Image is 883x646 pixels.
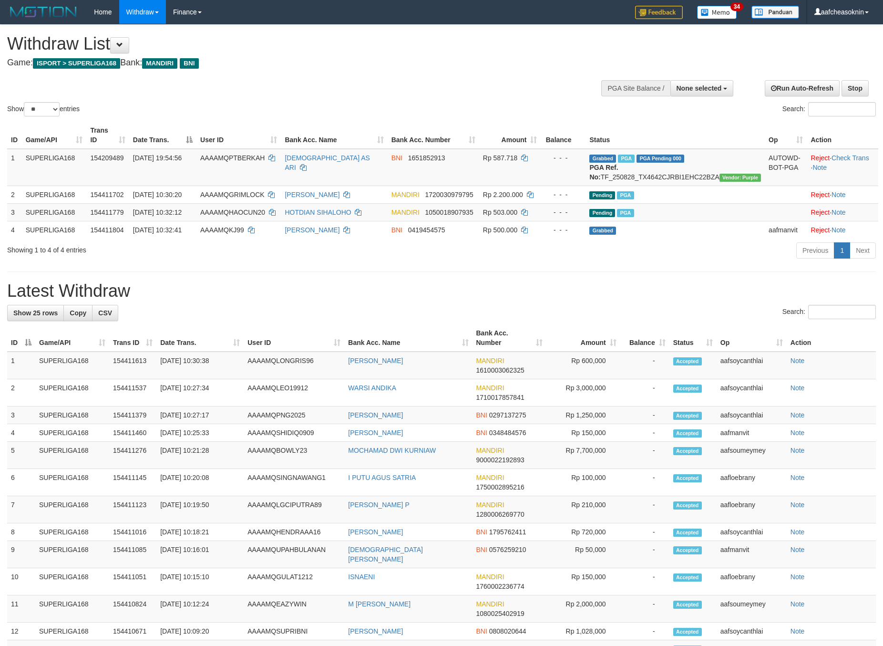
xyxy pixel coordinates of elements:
[483,208,517,216] span: Rp 503.000
[133,226,182,234] span: [DATE] 10:32:41
[489,429,526,437] span: Copy 0348484576 to clipboard
[391,154,402,162] span: BNI
[244,352,344,379] td: AAAAMQLONGRIS96
[832,226,846,234] a: Note
[7,34,579,53] h1: Withdraw List
[7,469,35,496] td: 6
[35,424,109,442] td: SUPERLIGA168
[133,154,182,162] span: [DATE] 19:54:56
[133,191,182,198] span: [DATE] 10:30:20
[476,627,487,635] span: BNI
[544,208,582,217] div: - - -
[620,442,669,469] td: -
[476,474,504,481] span: MANDIRI
[109,523,156,541] td: 154411016
[782,305,876,319] label: Search:
[348,627,403,635] a: [PERSON_NAME]
[717,352,787,379] td: aafsoycanthlai
[476,600,504,608] span: MANDIRI
[348,546,423,563] a: [DEMOGRAPHIC_DATA][PERSON_NAME]
[807,221,878,239] td: ·
[425,191,473,198] span: Copy 1720030979795 to clipboard
[156,442,244,469] td: [DATE] 10:21:28
[348,384,396,392] a: WARSI ANDIKA
[90,191,123,198] span: 154411702
[717,568,787,595] td: aafloebrany
[620,523,669,541] td: -
[476,411,487,419] span: BNI
[7,122,22,149] th: ID
[546,496,620,523] td: Rp 210,000
[717,442,787,469] td: aafsoumeymey
[765,122,807,149] th: Op: activate to sort column ascending
[35,623,109,640] td: SUPERLIGA168
[476,583,524,590] span: Copy 1760002236774 to clipboard
[7,102,80,116] label: Show entries
[391,191,420,198] span: MANDIRI
[589,227,616,235] span: Grabbed
[391,208,420,216] span: MANDIRI
[391,226,402,234] span: BNI
[7,305,64,321] a: Show 25 rows
[7,352,35,379] td: 1
[388,122,479,149] th: Bank Acc. Number: activate to sort column ascending
[717,496,787,523] td: aafloebrany
[7,595,35,623] td: 11
[98,309,112,317] span: CSV
[717,523,787,541] td: aafsoycanthlai
[807,203,878,221] td: ·
[673,601,702,609] span: Accepted
[476,394,524,401] span: Copy 1710017857841 to clipboard
[7,424,35,442] td: 4
[546,469,620,496] td: Rp 100,000
[285,208,351,216] a: HOTDIAN SIHALOHO
[156,379,244,406] td: [DATE] 10:27:34
[832,191,846,198] a: Note
[63,305,92,321] a: Copy
[544,225,582,235] div: - - -
[546,406,620,424] td: Rp 1,250,000
[673,474,702,482] span: Accepted
[697,6,737,19] img: Button%20Memo.svg
[35,541,109,568] td: SUPERLIGA168
[751,6,799,19] img: panduan.png
[677,84,722,92] span: None selected
[200,154,265,162] span: AAAAMQPTBERKAH
[589,191,615,199] span: Pending
[589,209,615,217] span: Pending
[541,122,585,149] th: Balance
[796,242,834,259] a: Previous
[635,6,683,19] img: Feedback.jpg
[807,122,878,149] th: Action
[285,154,370,171] a: [DEMOGRAPHIC_DATA] AS ARI
[7,324,35,352] th: ID: activate to sort column descending
[86,122,129,149] th: Trans ID: activate to sort column ascending
[244,442,344,469] td: AAAAMQBOWLY23
[476,366,524,374] span: Copy 1610003062325 to clipboard
[281,122,387,149] th: Bank Acc. Name: activate to sort column ascending
[476,483,524,491] span: Copy 1750002895216 to clipboard
[673,429,702,438] span: Accepted
[156,623,244,640] td: [DATE] 10:09:20
[620,541,669,568] td: -
[348,357,403,365] a: [PERSON_NAME]
[35,379,109,406] td: SUPERLIGA168
[244,406,344,424] td: AAAAMQPNG2025
[476,384,504,392] span: MANDIRI
[244,568,344,595] td: AAAAMQGULAT1212
[483,191,523,198] span: Rp 2.200.000
[673,412,702,420] span: Accepted
[13,309,58,317] span: Show 25 rows
[489,411,526,419] span: Copy 0297137275 to clipboard
[244,496,344,523] td: AAAAMQLGCIPUTRA89
[425,208,473,216] span: Copy 1050018907935 to clipboard
[765,80,840,96] a: Run Auto-Refresh
[620,424,669,442] td: -
[129,122,196,149] th: Date Trans.: activate to sort column descending
[35,523,109,541] td: SUPERLIGA168
[717,469,787,496] td: aafloebrany
[7,221,22,239] td: 4
[22,186,87,203] td: SUPERLIGA168
[544,153,582,163] div: - - -
[589,155,616,163] span: Grabbed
